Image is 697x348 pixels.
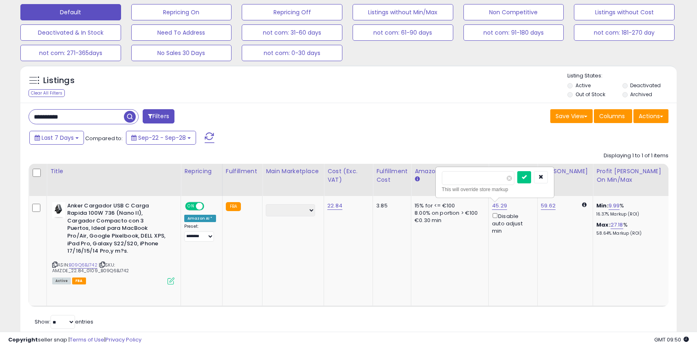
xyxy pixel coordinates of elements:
[20,24,121,41] button: Deactivated & In Stock
[492,202,507,210] a: 45.29
[67,202,166,257] b: Anker Cargador USB C Carga Rapida 100W 736 (Nano II), Cargador Compacto con 3 Puertos, Ideal para...
[376,202,405,209] div: 3.85
[567,72,676,80] p: Listing States:
[415,202,482,209] div: 15% for <= €100
[184,167,219,176] div: Repricing
[29,89,65,97] div: Clear All Filters
[596,167,667,184] div: Profit [PERSON_NAME] on Min/Max
[574,4,675,20] button: Listings without Cost
[20,45,121,61] button: not com: 271-365days
[262,164,324,196] th: CSV column name: cust_attr_1_Main Marketplace
[242,4,342,20] button: Repricing Off
[596,202,609,209] b: Min:
[106,336,141,344] a: Privacy Policy
[550,109,593,123] button: Save View
[609,202,620,210] a: 9.99
[20,4,121,20] button: Default
[184,215,216,222] div: Amazon AI *
[541,167,589,176] div: [PERSON_NAME]
[596,211,664,217] p: 16.37% Markup (ROI)
[463,24,564,41] button: not com: 91-180 days
[69,262,97,269] a: B09Q6BJ742
[596,221,611,229] b: Max:
[576,91,605,98] label: Out of Stock
[611,221,623,229] a: 27.18
[42,134,74,142] span: Last 7 Days
[574,24,675,41] button: not com: 181-270 day
[630,91,652,98] label: Archived
[52,278,71,284] span: All listings currently available for purchase on Amazon
[654,336,689,344] span: 2025-10-6 09:50 GMT
[242,24,342,41] button: not com: 31-60 days
[593,164,671,196] th: The percentage added to the cost of goods (COGS) that forms the calculator for Min & Max prices.
[442,185,548,194] div: This will override store markup
[8,336,38,344] strong: Copyright
[576,82,591,89] label: Active
[131,24,232,41] button: Need To Address
[184,224,216,242] div: Preset:
[327,167,369,184] div: Cost (Exc. VAT)
[594,109,632,123] button: Columns
[203,203,216,209] span: OFF
[415,217,482,224] div: €0.30 min
[415,176,419,183] small: Amazon Fees.
[8,336,141,344] div: seller snap | |
[186,203,196,209] span: ON
[29,131,84,145] button: Last 7 Days
[541,202,556,210] a: 59.62
[50,167,177,176] div: Title
[72,278,86,284] span: FBA
[131,45,232,61] button: No Sales 30 Days
[242,45,342,61] button: not com: 0-30 days
[70,336,104,344] a: Terms of Use
[415,167,485,176] div: Amazon Fees
[43,75,75,86] h5: Listings
[266,167,320,176] div: Main Marketplace
[131,4,232,20] button: Repricing On
[376,167,408,184] div: Fulfillment Cost
[630,82,661,89] label: Deactivated
[353,24,453,41] button: not com: 61-90 days
[85,134,123,142] span: Compared to:
[596,221,664,236] div: %
[353,4,453,20] button: Listings without Min/Max
[463,4,564,20] button: Non Competitive
[52,202,65,218] img: 318QKJz99PL._SL40_.jpg
[52,262,129,274] span: | SKU: AMZDE_22.84_0109_B09Q6BJ742
[126,131,196,145] button: Sep-22 - Sep-28
[599,112,625,120] span: Columns
[327,202,342,210] a: 22.84
[226,167,259,176] div: Fulfillment
[604,152,668,160] div: Displaying 1 to 1 of 1 items
[35,318,93,326] span: Show: entries
[138,134,186,142] span: Sep-22 - Sep-28
[492,211,531,235] div: Disable auto adjust min
[596,202,664,217] div: %
[596,231,664,236] p: 58.64% Markup (ROI)
[226,202,241,211] small: FBA
[633,109,668,123] button: Actions
[52,202,174,284] div: ASIN:
[143,109,174,123] button: Filters
[415,209,482,217] div: 8.00% on portion > €100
